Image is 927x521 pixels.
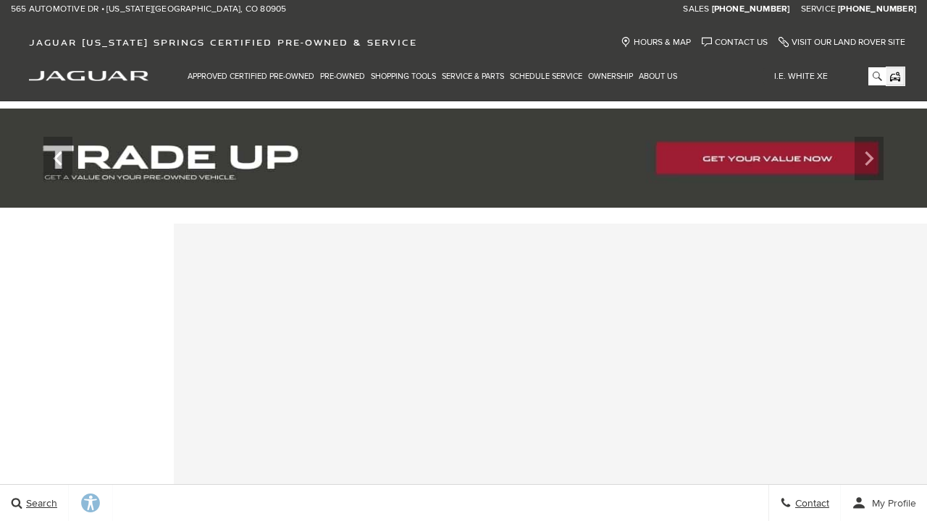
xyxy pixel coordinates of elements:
[507,64,585,89] a: Schedule Service
[185,64,317,89] a: Approved Certified Pre-Owned
[838,4,916,15] a: [PHONE_NUMBER]
[29,69,148,81] a: jaguar
[29,37,417,48] span: Jaguar [US_STATE] Springs Certified Pre-Owned & Service
[763,67,886,85] input: i.e. White XE
[779,37,905,48] a: Visit Our Land Rover Site
[185,64,680,89] nav: Main Navigation
[866,497,916,509] span: My Profile
[621,37,691,48] a: Hours & Map
[683,4,709,14] span: Sales
[712,4,790,15] a: [PHONE_NUMBER]
[317,64,368,89] a: Pre-Owned
[702,37,768,48] a: Contact Us
[439,64,507,89] a: Service & Parts
[636,64,680,89] a: About Us
[792,497,829,509] span: Contact
[841,485,927,521] button: user-profile-menu
[368,64,439,89] a: Shopping Tools
[11,4,286,15] a: 565 Automotive Dr • [US_STATE][GEOGRAPHIC_DATA], CO 80905
[22,497,57,509] span: Search
[22,37,424,48] a: Jaguar [US_STATE] Springs Certified Pre-Owned & Service
[801,4,836,14] span: Service
[29,71,148,81] img: Jaguar
[585,64,636,89] a: Ownership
